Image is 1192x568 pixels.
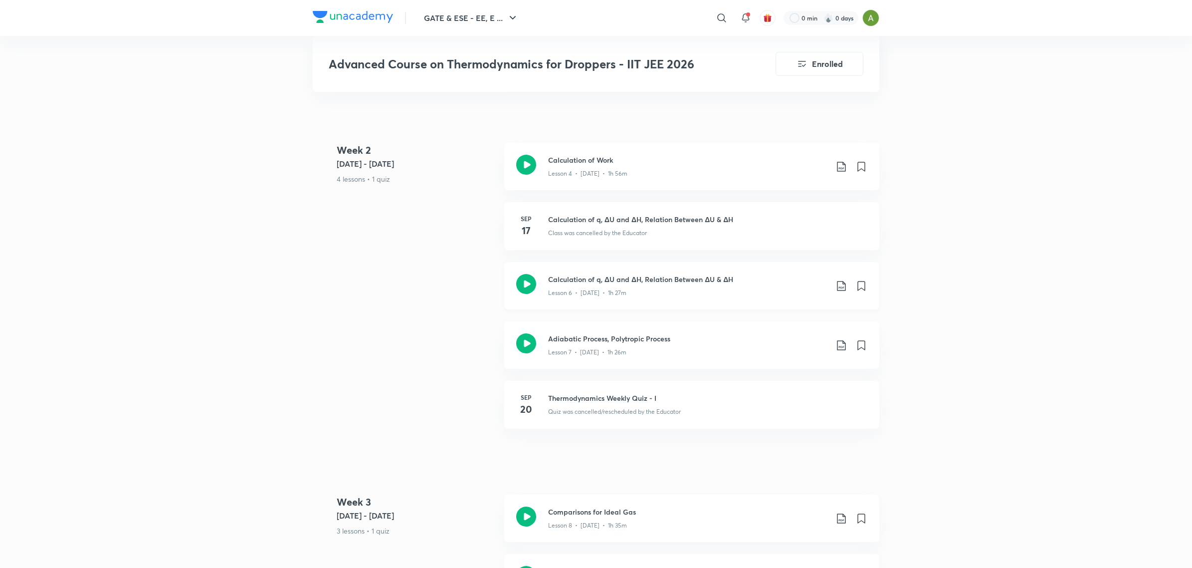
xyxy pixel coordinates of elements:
h3: Calculation of Work [548,155,827,165]
h3: Comparisons for Ideal Gas [548,507,827,517]
h4: 17 [516,223,536,238]
p: Lesson 6 • [DATE] • 1h 27m [548,288,626,297]
h4: 20 [516,402,536,417]
p: 4 lessons • 1 quiz [337,174,496,184]
h3: Advanced Course on Thermodynamics for Droppers - IIT JEE 2026 [329,57,719,71]
h6: Sep [516,214,536,223]
p: Quiz was cancelled/rescheduled by the Educator [548,407,681,416]
a: Adiabatic Process, Polytropic ProcessLesson 7 • [DATE] • 1h 26m [504,321,879,381]
a: Calculation of WorkLesson 4 • [DATE] • 1h 56m [504,143,879,202]
h6: Sep [516,393,536,402]
p: Lesson 7 • [DATE] • 1h 26m [548,348,626,357]
button: avatar [760,10,776,26]
a: Calculation of q, ΔU and ΔH, Relation Between ΔU & ΔHLesson 6 • [DATE] • 1h 27m [504,262,879,321]
h5: [DATE] - [DATE] [337,510,496,522]
h4: Week 2 [337,143,496,158]
a: Company Logo [313,11,393,25]
img: streak [823,13,833,23]
p: Class was cancelled by the Educator [548,229,647,238]
h5: [DATE] - [DATE] [337,158,496,170]
p: Lesson 8 • [DATE] • 1h 35m [548,521,627,530]
img: avatar [763,13,772,22]
button: GATE & ESE - EE, E ... [418,8,525,28]
h3: Calculation of q, ΔU and ΔH, Relation Between ΔU & ΔH [548,214,867,225]
a: Sep20Thermodynamics Weekly Quiz - IQuiz was cancelled/rescheduled by the Educator [504,381,879,441]
h3: Calculation of q, ΔU and ΔH, Relation Between ΔU & ΔH [548,274,827,284]
p: Lesson 4 • [DATE] • 1h 56m [548,169,627,178]
h3: Adiabatic Process, Polytropic Process [548,333,827,344]
button: Enrolled [776,52,863,76]
img: Company Logo [313,11,393,23]
h3: Thermodynamics Weekly Quiz - I [548,393,867,403]
a: Sep17Calculation of q, ΔU and ΔH, Relation Between ΔU & ΔHClass was cancelled by the Educator [504,202,879,262]
img: Ajay A [862,9,879,26]
h4: Week 3 [337,495,496,510]
p: 3 lessons • 1 quiz [337,526,496,536]
a: Comparisons for Ideal GasLesson 8 • [DATE] • 1h 35m [504,495,879,554]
